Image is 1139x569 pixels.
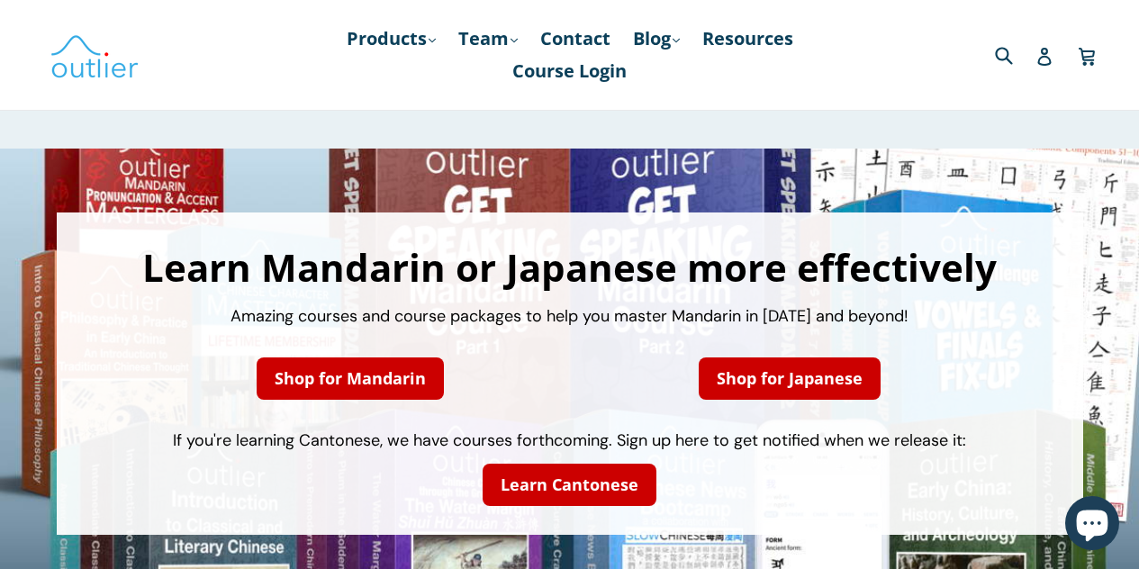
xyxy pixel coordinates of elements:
a: Blog [624,23,689,55]
h1: Learn Mandarin or Japanese more effectively [75,248,1064,286]
span: If you're learning Cantonese, we have courses forthcoming. Sign up here to get notified when we r... [173,429,966,451]
input: Search [990,36,1040,73]
img: Outlier Linguistics [50,29,140,81]
span: Amazing courses and course packages to help you master Mandarin in [DATE] and beyond! [231,305,908,327]
a: Contact [531,23,619,55]
a: Course Login [503,55,636,87]
a: Learn Cantonese [483,464,656,506]
a: Shop for Japanese [699,357,881,400]
a: Resources [693,23,802,55]
a: Shop for Mandarin [257,357,444,400]
inbox-online-store-chat: Shopify online store chat [1060,496,1125,555]
a: Products [338,23,445,55]
a: Team [449,23,527,55]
